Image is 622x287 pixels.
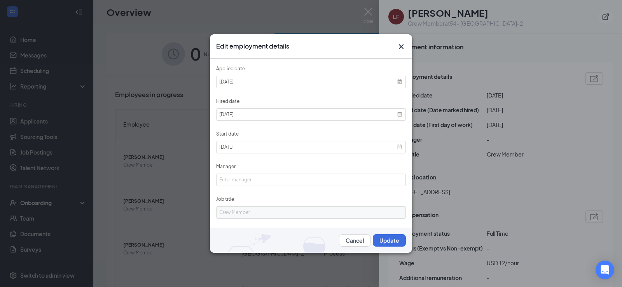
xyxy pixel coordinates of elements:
input: Select date [216,76,406,88]
label: Start date [216,131,239,137]
label: Manager [216,164,236,169]
button: Close [397,42,406,51]
label: Hired date [216,98,239,104]
input: Job title [216,206,406,219]
h3: Edit employment details [216,42,289,50]
button: Cancel [339,234,370,247]
div: Open Intercom Messenger [596,261,614,279]
button: Update [373,234,406,247]
label: Applied date [216,66,245,71]
svg: Cross [397,42,406,51]
input: Select date [216,141,406,153]
label: Job title [216,196,234,202]
input: Select date [216,108,406,121]
input: Manager [216,174,406,186]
